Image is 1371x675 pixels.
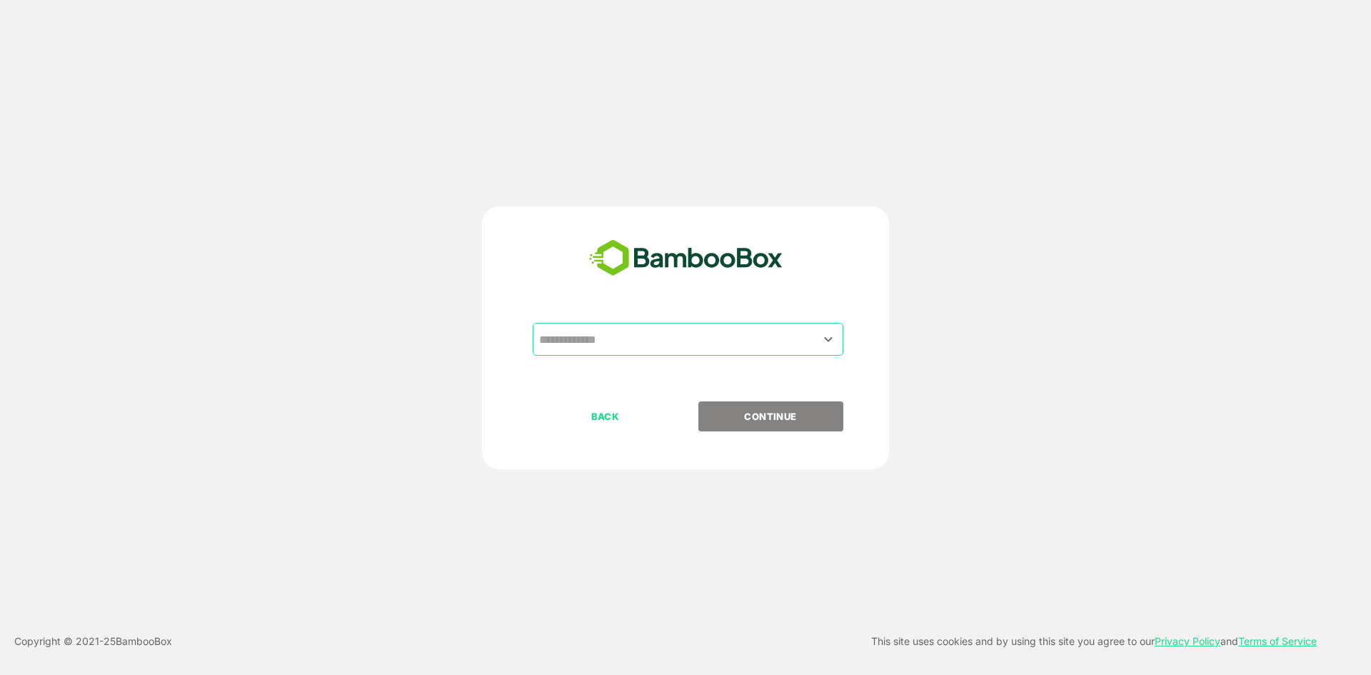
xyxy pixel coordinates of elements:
button: BACK [533,401,678,431]
p: BACK [534,409,677,424]
a: Privacy Policy [1155,635,1220,647]
p: CONTINUE [699,409,842,424]
p: This site uses cookies and by using this site you agree to our and [871,633,1317,650]
a: Terms of Service [1238,635,1317,647]
img: bamboobox [581,235,790,282]
p: Copyright © 2021- 25 BambooBox [14,633,172,650]
button: Open [819,329,838,349]
button: CONTINUE [698,401,843,431]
